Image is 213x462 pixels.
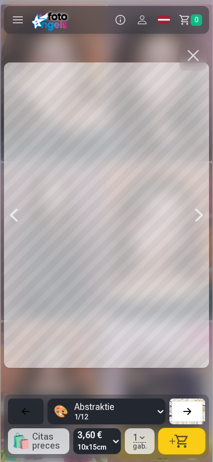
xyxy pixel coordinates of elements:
[74,403,114,411] div: Abstraktie
[77,428,106,442] span: 3,60 €
[133,443,147,450] span: gab.
[8,428,69,454] button: 🛍Citas preces
[12,432,30,450] span: 🛍
[125,428,155,454] button: 1gab.
[77,442,106,452] span: 10x15cm
[133,433,138,442] span: 1
[74,413,114,420] div: 1 / 12
[32,9,71,31] img: /fa4
[131,6,153,34] button: Profils
[109,6,131,34] button: Info
[191,14,202,26] span: 0
[175,6,209,34] a: Grozs0
[53,404,68,419] div: 🎨
[32,432,65,450] span: Citas preces
[153,6,175,34] a: Global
